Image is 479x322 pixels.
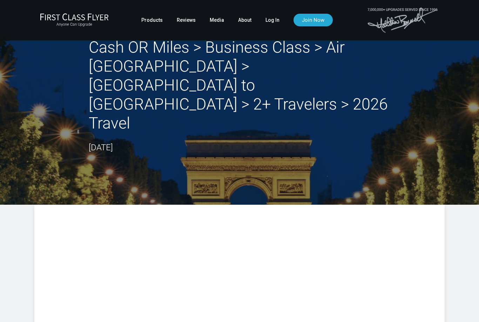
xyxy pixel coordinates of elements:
[177,14,196,26] a: Reviews
[69,233,410,296] img: summary.svg
[265,14,279,26] a: Log In
[89,143,113,152] time: [DATE]
[294,14,333,26] a: Join Now
[141,14,163,26] a: Products
[40,13,109,27] a: First Class FlyerAnyone Can Upgrade
[238,14,251,26] a: About
[210,14,224,26] a: Media
[40,13,109,20] img: First Class Flyer
[40,22,109,27] small: Anyone Can Upgrade
[89,38,390,133] h2: Cash OR Miles > Business Class > Air [GEOGRAPHIC_DATA] > [GEOGRAPHIC_DATA] to [GEOGRAPHIC_DATA] >...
